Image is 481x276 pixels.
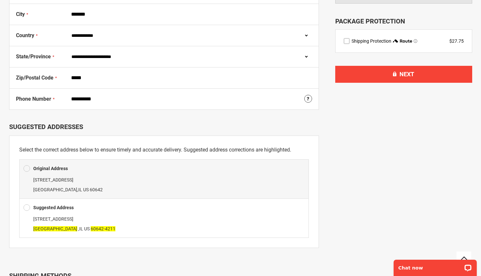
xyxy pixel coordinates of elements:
span: US [83,187,89,192]
div: $27.75 [449,38,464,44]
span: [STREET_ADDRESS] [33,216,73,222]
span: 60642-4211 [91,226,115,231]
b: Original Address [33,166,68,171]
span: US [84,226,90,231]
span: Shipping Protection [352,38,391,44]
span: [GEOGRAPHIC_DATA] [33,187,77,192]
div: , [23,214,305,234]
div: Suggested Addresses [9,123,319,131]
span: Phone Number [16,96,51,102]
span: 60642 [90,187,103,192]
span: Next [399,71,414,78]
iframe: LiveChat chat widget [389,255,481,276]
span: IL [78,187,82,192]
span: [STREET_ADDRESS] [33,177,73,182]
div: route shipping protection selector element [344,38,464,44]
span: City [16,11,25,17]
div: Package Protection [335,17,472,26]
b: Suggested Address [33,205,74,210]
button: Next [335,66,472,83]
p: Select the correct address below to ensure timely and accurate delivery. Suggested address correc... [19,146,309,154]
span: Learn more [413,39,417,43]
span: Zip/Postal Code [16,75,53,81]
span: IL [79,226,83,231]
span: State/Province [16,53,51,60]
span: Country [16,32,34,38]
span: [GEOGRAPHIC_DATA] [33,226,77,231]
div: , [23,175,305,195]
